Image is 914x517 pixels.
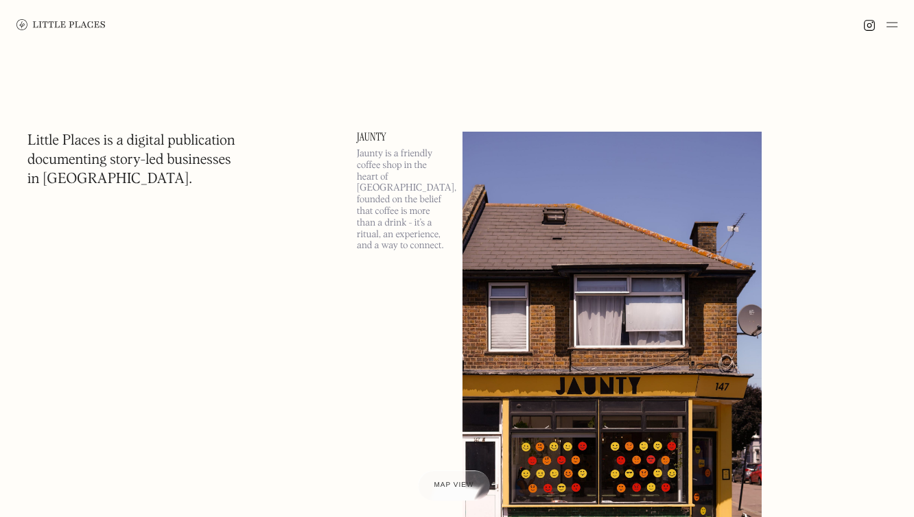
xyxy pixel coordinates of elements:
[418,470,491,501] a: Map view
[357,148,446,252] p: Jaunty is a friendly coffee shop in the heart of [GEOGRAPHIC_DATA], founded on the belief that co...
[357,132,446,143] a: Jaunty
[27,132,235,189] h1: Little Places is a digital publication documenting story-led businesses in [GEOGRAPHIC_DATA].
[434,481,474,489] span: Map view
